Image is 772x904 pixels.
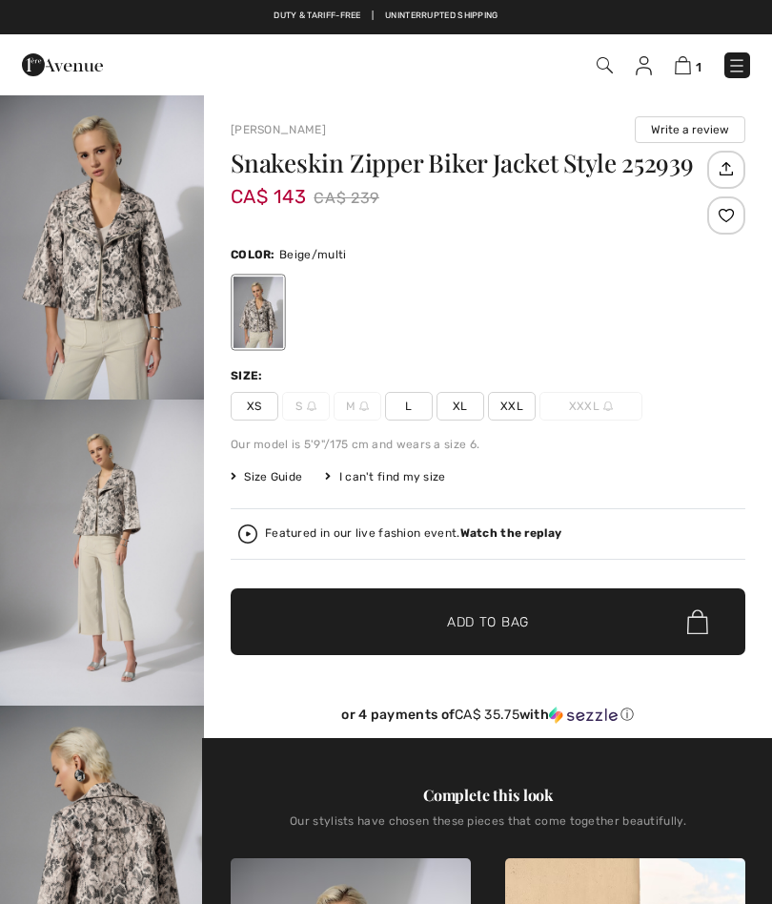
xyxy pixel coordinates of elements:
[231,588,745,655] button: Add to Bag
[597,57,613,73] img: Search
[325,468,445,485] div: I can't find my size
[603,401,613,411] img: ring-m.svg
[22,54,103,72] a: 1ère Avenue
[488,392,536,421] span: XXL
[437,392,484,421] span: XL
[675,53,701,76] a: 1
[460,526,562,540] strong: Watch the replay
[231,367,267,384] div: Size:
[238,524,257,544] img: Watch the replay
[687,609,708,634] img: Bag.svg
[231,784,745,807] div: Complete this look
[231,468,302,485] span: Size Guide
[455,707,519,723] span: CA$ 35.75
[636,56,652,75] img: My Info
[359,401,369,411] img: ring-m.svg
[334,392,381,421] span: M
[231,166,306,208] span: CA$ 143
[279,248,346,261] span: Beige/multi
[314,184,379,213] span: CA$ 239
[696,60,701,74] span: 1
[710,153,742,185] img: Share
[385,392,433,421] span: L
[675,56,691,74] img: Shopping Bag
[231,814,745,843] div: Our stylists have chosen these pieces that come together beautifully.
[231,151,702,175] h1: Snakeskin Zipper Biker Jacket Style 252939
[231,707,745,724] div: or 4 payments of with
[231,707,745,730] div: or 4 payments ofCA$ 35.75withSezzle Click to learn more about Sezzle
[307,401,316,411] img: ring-m.svg
[231,436,745,453] div: Our model is 5'9"/175 cm and wears a size 6.
[282,392,330,421] span: S
[539,392,642,421] span: XXXL
[231,123,326,136] a: [PERSON_NAME]
[22,46,103,84] img: 1ère Avenue
[635,116,745,143] button: Write a review
[234,277,283,348] div: Beige/multi
[265,527,561,540] div: Featured in our live fashion event.
[447,612,529,632] span: Add to Bag
[231,248,275,261] span: Color:
[727,56,746,75] img: Menu
[231,392,278,421] span: XS
[549,707,618,724] img: Sezzle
